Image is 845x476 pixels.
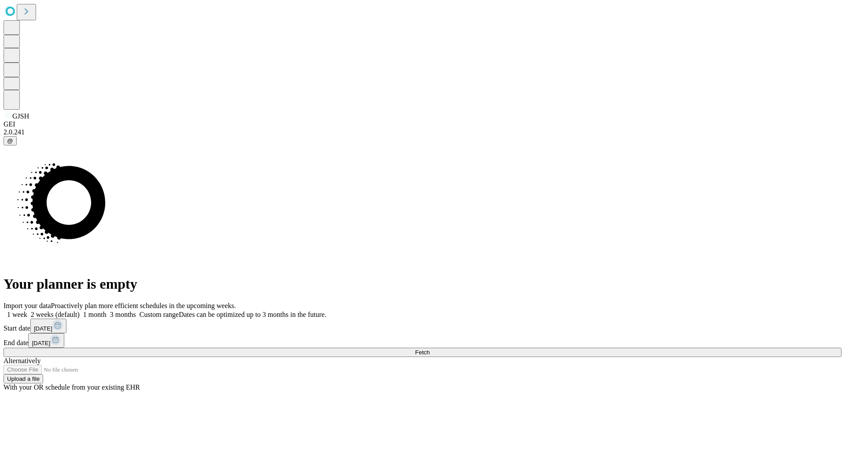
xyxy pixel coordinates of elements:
button: Fetch [4,348,841,357]
h1: Your planner is empty [4,276,841,292]
span: 1 month [83,311,107,318]
div: GEI [4,120,841,128]
span: Fetch [415,349,430,356]
span: [DATE] [32,340,50,346]
span: @ [7,138,13,144]
div: 2.0.241 [4,128,841,136]
span: 3 months [110,311,136,318]
button: @ [4,136,17,145]
span: Import your data [4,302,51,309]
span: 1 week [7,311,27,318]
span: GJSH [12,112,29,120]
button: [DATE] [30,319,66,333]
div: End date [4,333,841,348]
button: [DATE] [28,333,64,348]
span: With your OR schedule from your existing EHR [4,383,140,391]
span: Alternatively [4,357,40,364]
button: Upload a file [4,374,43,383]
span: Custom range [140,311,179,318]
span: [DATE] [34,325,52,332]
span: 2 weeks (default) [31,311,80,318]
span: Dates can be optimized up to 3 months in the future. [179,311,326,318]
span: Proactively plan more efficient schedules in the upcoming weeks. [51,302,236,309]
div: Start date [4,319,841,333]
